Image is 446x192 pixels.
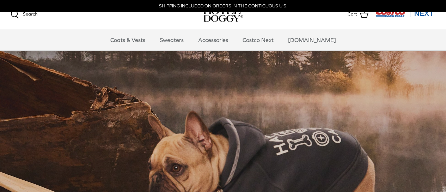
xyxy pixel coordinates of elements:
a: Visit Costco Next [375,13,435,19]
a: Sweaters [153,29,190,50]
a: Costco Next [236,29,280,50]
span: Cart [348,11,357,18]
a: Accessories [192,29,234,50]
a: hoteldoggy.com hoteldoggycom [203,7,243,22]
a: Search [11,10,37,19]
a: Coats & Vests [104,29,152,50]
img: Costco Next [375,9,435,18]
img: hoteldoggycom [203,7,243,22]
span: Search [23,11,37,17]
a: [DOMAIN_NAME] [282,29,342,50]
a: Cart [348,10,368,19]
